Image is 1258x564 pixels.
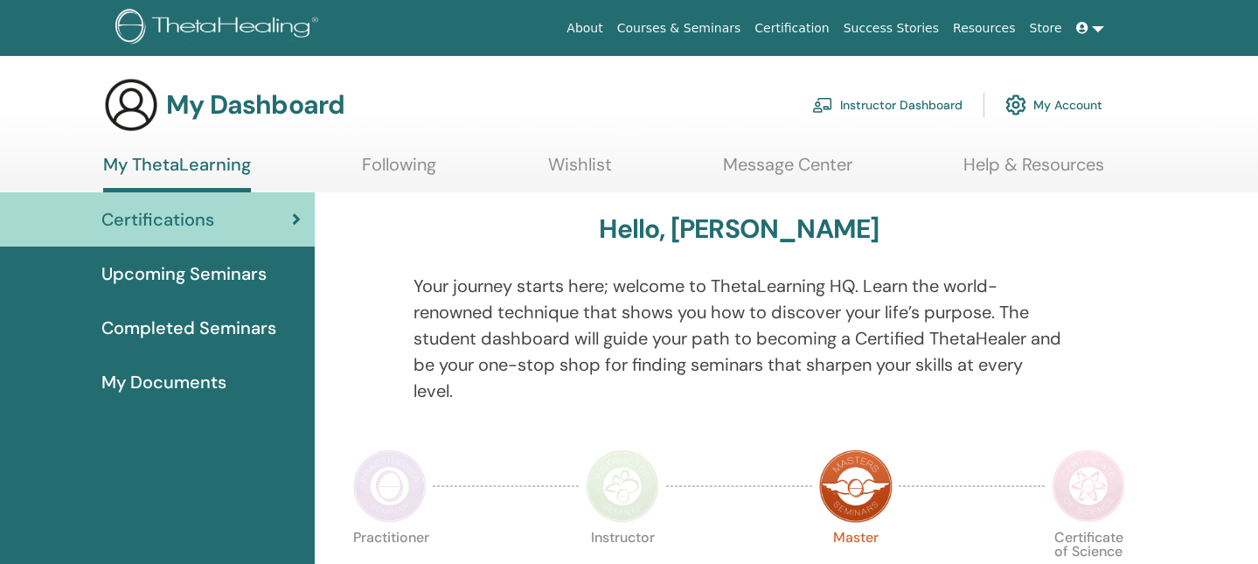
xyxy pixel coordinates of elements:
[723,154,852,188] a: Message Center
[101,206,214,233] span: Certifications
[586,449,659,523] img: Instructor
[963,154,1104,188] a: Help & Resources
[599,213,879,245] h3: Hello, [PERSON_NAME]
[819,449,893,523] img: Master
[1052,449,1125,523] img: Certificate of Science
[353,449,427,523] img: Practitioner
[103,154,251,192] a: My ThetaLearning
[610,12,748,45] a: Courses & Seminars
[837,12,946,45] a: Success Stories
[946,12,1023,45] a: Resources
[812,86,963,124] a: Instructor Dashboard
[548,154,612,188] a: Wishlist
[1023,12,1069,45] a: Store
[166,89,344,121] h3: My Dashboard
[812,97,833,113] img: chalkboard-teacher.svg
[1005,86,1102,124] a: My Account
[101,315,276,341] span: Completed Seminars
[1005,90,1026,120] img: cog.svg
[362,154,436,188] a: Following
[747,12,836,45] a: Certification
[101,369,226,395] span: My Documents
[103,77,159,133] img: generic-user-icon.jpg
[559,12,609,45] a: About
[414,273,1064,404] p: Your journey starts here; welcome to ThetaLearning HQ. Learn the world-renowned technique that sh...
[101,261,267,287] span: Upcoming Seminars
[115,9,324,48] img: logo.png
